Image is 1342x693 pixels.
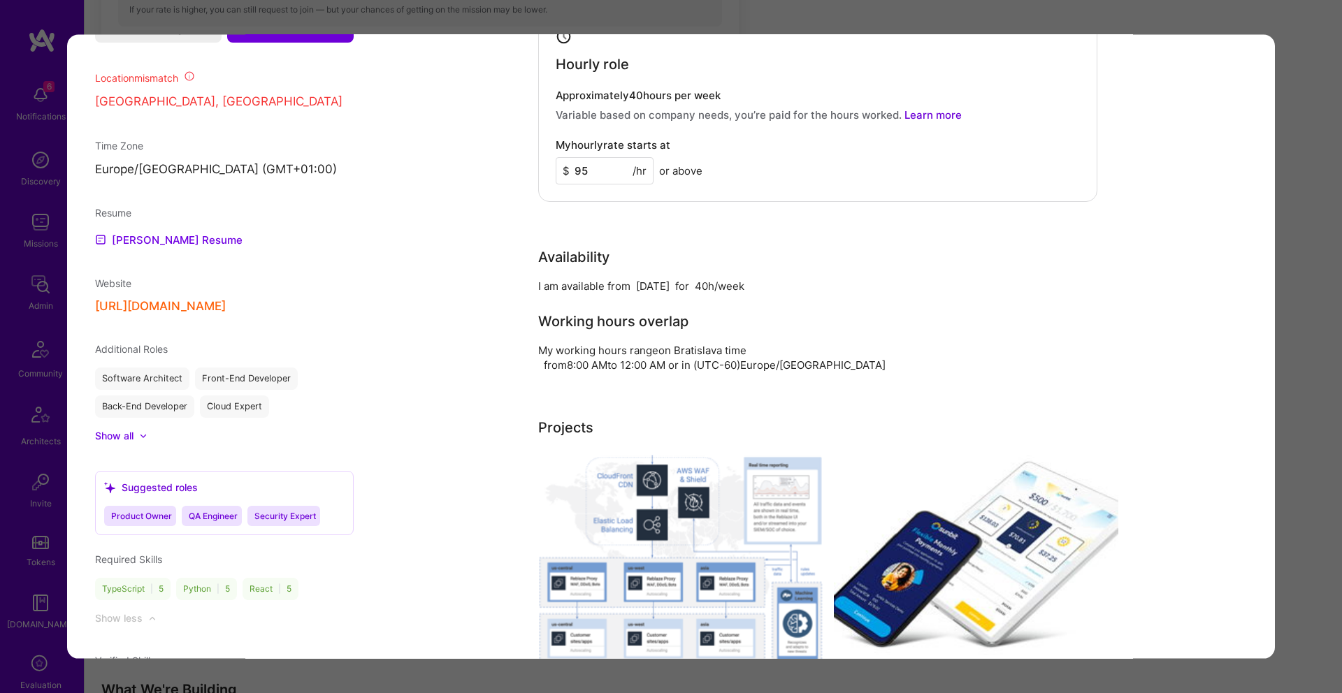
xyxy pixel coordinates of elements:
img: Reblaze [538,455,823,668]
div: Working hours overlap [538,311,688,332]
div: Back-End Developer [95,395,194,418]
span: Additional Roles [95,343,168,355]
span: /hr [633,163,647,178]
p: Variable based on company needs, you’re paid for the hours worked. [556,108,1080,122]
div: TypeScript 5 [95,578,171,600]
span: Website [95,277,131,289]
input: XXX [556,157,654,184]
span: Security Expert [254,511,316,521]
h4: My hourly rate starts at [556,139,670,152]
h4: Approximately 40 hours per week [556,89,1080,102]
div: [DATE] [636,279,670,293]
div: Availability [538,247,609,268]
div: h/week [708,279,744,293]
a: Learn more [904,108,962,122]
h4: Hourly role [556,56,629,73]
img: A financial mobile app from 0 to production [834,455,1118,668]
div: Projects [538,417,593,438]
i: icon Clock [556,29,572,45]
button: [URL][DOMAIN_NAME] [95,299,226,314]
div: My working hours range on Bratislava time [538,343,746,358]
span: Required Skills [95,553,162,565]
span: from in (UTC -60 ) Europe/[GEOGRAPHIC_DATA] [544,358,886,372]
span: Verified Skills [95,655,155,666]
span: | [278,583,281,594]
div: 40 [695,279,708,293]
img: Resume [95,234,106,245]
i: icon SuggestedTeams [104,482,116,494]
div: Show less [95,611,143,625]
span: or above [659,163,702,178]
div: React 5 [243,578,298,600]
div: modal [67,35,1275,659]
div: Software Architect [95,367,189,390]
div: Front-End Developer [195,367,298,390]
div: I am available from [538,279,630,293]
span: 8:00 AM to 12:00 AM or [567,358,679,372]
a: [PERSON_NAME] Resume [95,231,243,248]
div: for [675,279,689,293]
span: | [150,583,153,594]
div: Cloud Expert [200,395,269,418]
span: Time Zone [95,140,143,152]
div: Python 5 [176,578,237,600]
p: Europe/[GEOGRAPHIC_DATA] (GMT+01:00 ) [95,161,354,178]
div: Location mismatch [95,71,354,85]
span: $ [563,163,570,178]
span: Resume [95,207,131,219]
div: Suggested roles [104,480,198,495]
span: Product Owner [111,511,172,521]
span: QA Engineer [189,511,238,521]
div: Show all [95,429,134,443]
p: [GEOGRAPHIC_DATA], [GEOGRAPHIC_DATA] [95,94,354,110]
span: | [217,583,219,594]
